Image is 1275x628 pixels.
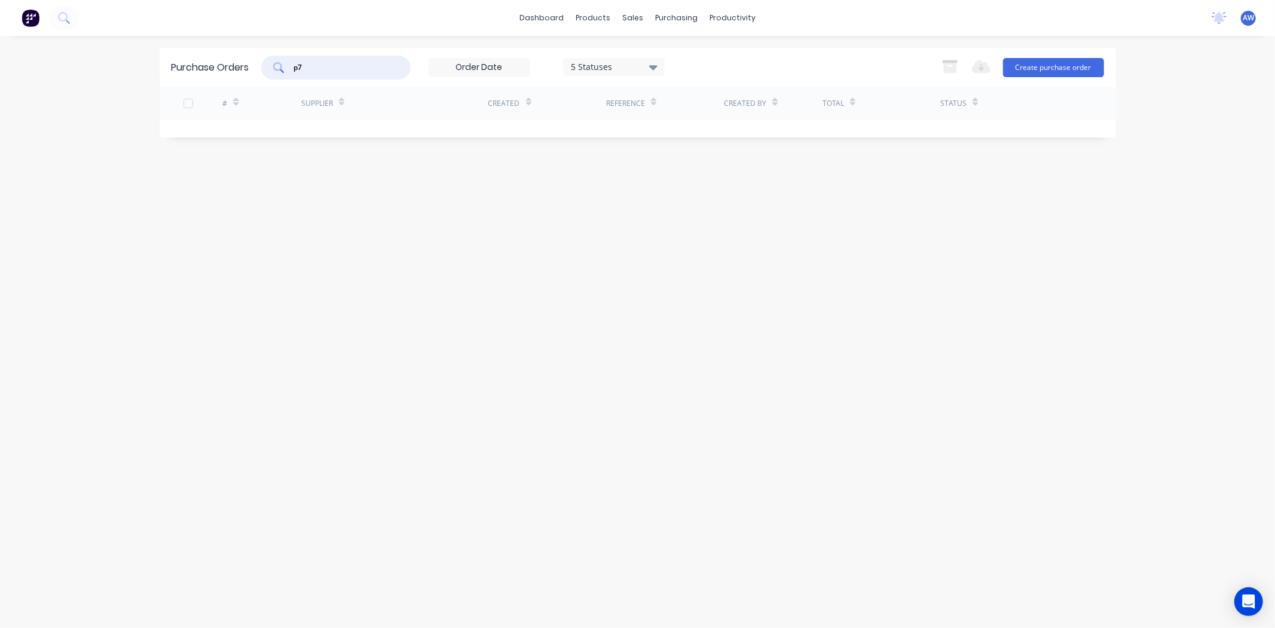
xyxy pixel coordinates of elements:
div: Open Intercom Messenger [1234,587,1263,616]
div: Created By [724,98,766,109]
div: 5 Statuses [571,60,656,73]
img: Factory [22,9,39,27]
button: Create purchase order [1003,58,1104,77]
div: products [570,9,616,27]
div: # [222,98,227,109]
div: Total [823,98,844,109]
input: Order Date [429,59,530,77]
div: Purchase Orders [172,60,249,75]
div: productivity [704,9,762,27]
input: Search purchase orders... [293,62,392,74]
div: Reference [606,98,645,109]
div: Supplier [301,98,333,109]
div: Status [940,98,967,109]
span: AW [1243,13,1254,23]
a: dashboard [513,9,570,27]
div: Created [488,98,520,109]
div: sales [616,9,649,27]
div: purchasing [649,9,704,27]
